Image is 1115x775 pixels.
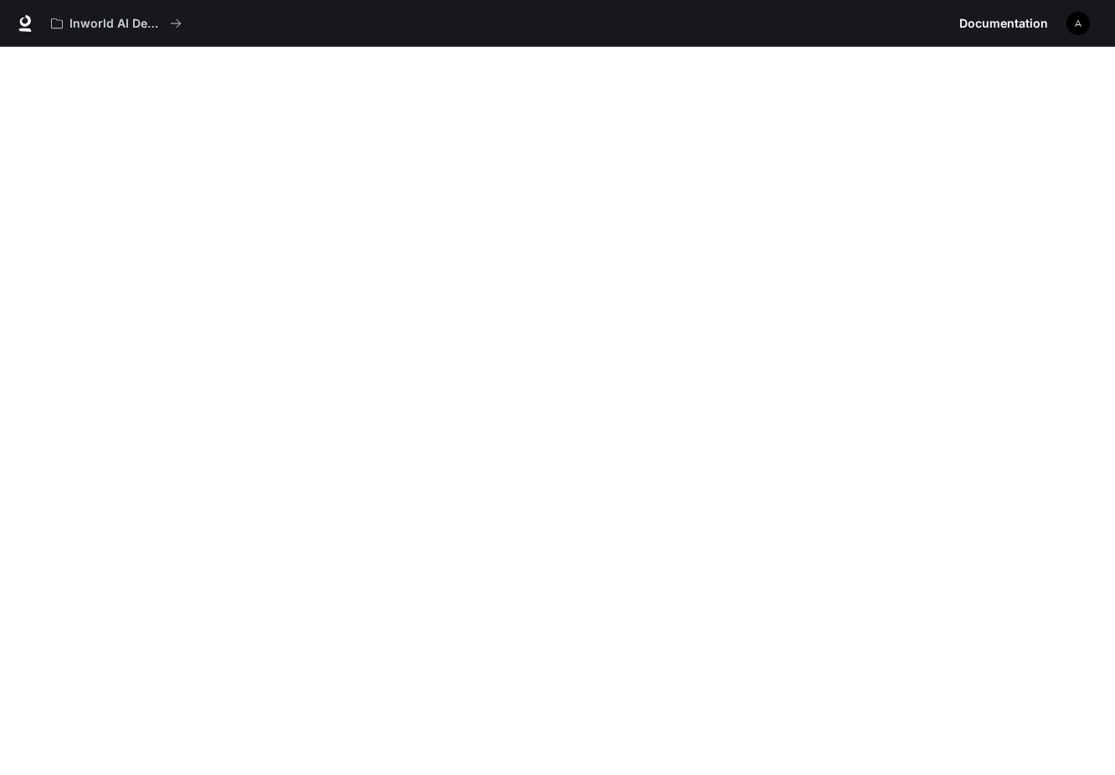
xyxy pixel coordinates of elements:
[44,7,189,40] button: All workspaces
[953,7,1055,40] a: Documentation
[959,13,1048,34] span: Documentation
[69,17,163,31] p: Inworld AI Demos
[1061,7,1095,40] button: User avatar
[1066,12,1090,35] img: User avatar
